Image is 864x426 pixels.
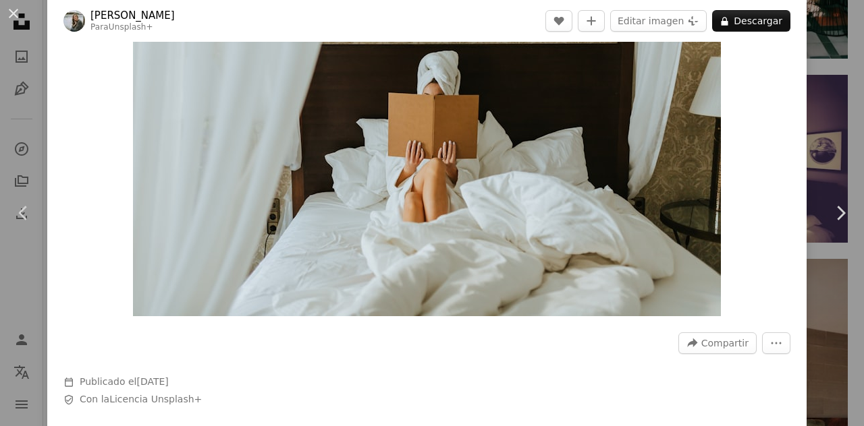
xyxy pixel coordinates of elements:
[63,10,85,32] img: Ve al perfil de Daiga Ellaby
[109,22,153,32] a: Unsplash+
[610,10,707,32] button: Editar imagen
[578,10,605,32] button: Añade a la colección
[109,394,202,404] a: Licencia Unsplash+
[80,393,202,406] span: Con la
[90,9,175,22] a: [PERSON_NAME]
[762,332,790,354] button: Más acciones
[80,376,169,387] span: Publicado el
[136,376,168,387] time: 3 de mayo de 2023, 4:45:39 GMT-3
[701,333,749,353] span: Compartir
[817,148,864,278] a: Siguiente
[545,10,572,32] button: Me gusta
[712,10,790,32] button: Descargar
[90,22,175,33] div: Para
[678,332,757,354] button: Compartir esta imagen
